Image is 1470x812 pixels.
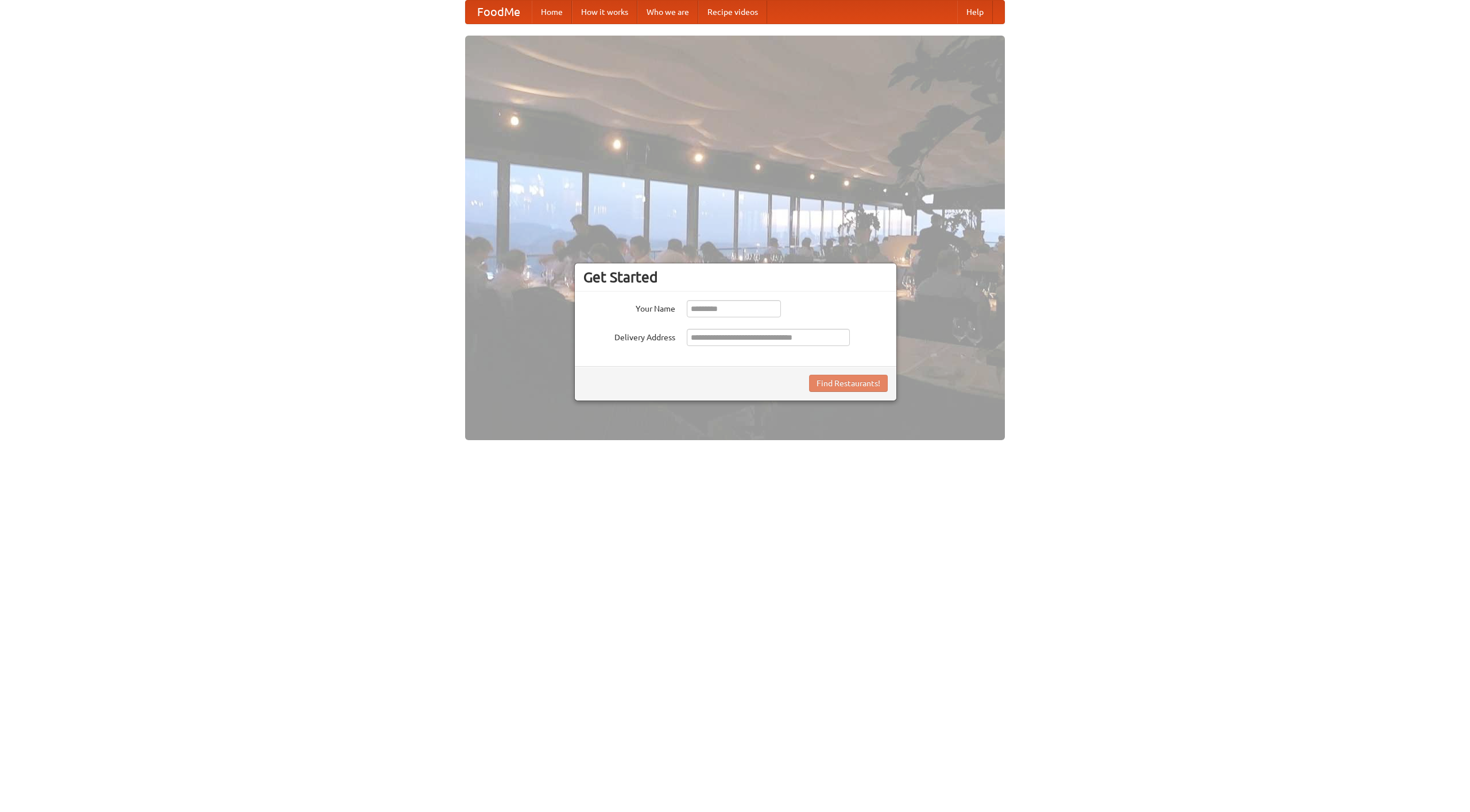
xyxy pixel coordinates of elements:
button: Find Restaurants! [809,375,888,392]
a: Who we are [637,1,698,24]
a: Home [532,1,572,24]
label: Delivery Address [583,329,675,343]
a: How it works [572,1,637,24]
a: Help [957,1,993,24]
a: Recipe videos [698,1,767,24]
h3: Get Started [583,269,888,286]
label: Your Name [583,300,675,314]
a: FoodMe [466,1,532,24]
